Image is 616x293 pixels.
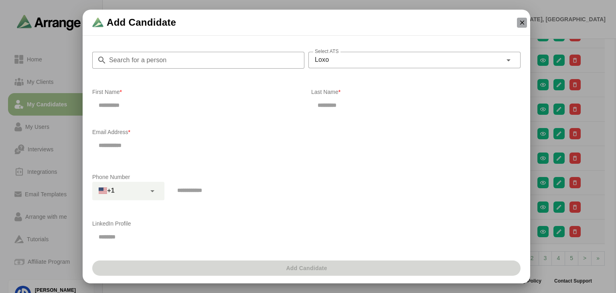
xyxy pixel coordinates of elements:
p: Phone Number [92,172,521,182]
p: Last Name [311,87,521,97]
p: Email Address [92,127,521,137]
p: LinkedIn Profile [92,219,521,228]
span: Loxo [315,55,329,65]
p: First Name [92,87,302,97]
span: Add Candidate [107,16,176,29]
